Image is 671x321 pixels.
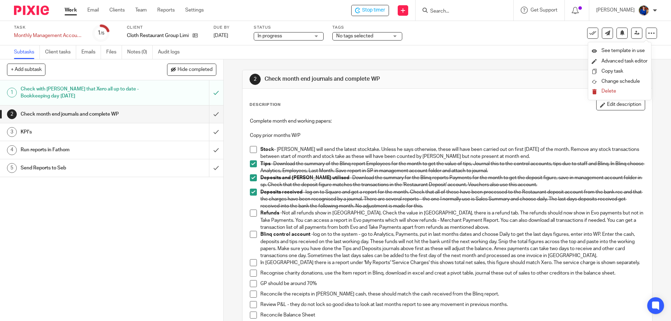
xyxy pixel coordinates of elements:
span: Get Support [531,8,557,13]
p: - Download the summary of the Blinq report Employees for the month to get the value of tips, Jour... [260,160,644,175]
label: Status [254,25,324,30]
p: Description [250,102,281,108]
strong: Tips [260,161,270,166]
small: /5 [101,31,104,35]
h1: Run reports in Fathom [21,145,142,155]
p: Recognise charity donations, use the Item report in Blinq, download in excel and creat a pivot ta... [260,270,644,277]
div: 2 [250,74,261,85]
a: Files [106,45,122,59]
a: Team [135,7,147,14]
a: See template in use [592,46,648,56]
label: Task [14,25,84,30]
span: Stop timer [362,7,385,14]
label: Due by [214,25,245,30]
a: Email [87,7,99,14]
div: Cloth Restaurant Group Limited - Monthly Management Accounts - Cloth [351,5,389,16]
div: 1 [7,88,17,97]
p: Reconcile the receipts in [PERSON_NAME] cash, these should match the cash received from the Blinq... [260,291,644,298]
p: Copy prior months W/P [250,132,644,139]
strong: Refunds - [260,211,282,216]
img: Nicole.jpeg [638,5,649,16]
p: In [GEOGRAPHIC_DATA] there is a report under 'My Reports' 'Service Charges' this shows total net ... [260,259,644,266]
div: Monthly Management Accounts - Cloth [14,32,84,39]
p: Reconcile Balance Sheet [260,312,644,319]
h1: Check with [PERSON_NAME] that Xero all up to date - Bookkeeping day [DATE] [21,84,142,102]
h1: Check month end journals and complete WP [265,75,462,83]
span: See template in use [601,48,645,53]
img: Pixie [14,6,49,15]
h1: KPI's [21,127,142,137]
p: [PERSON_NAME] [596,7,635,14]
h1: Send Reports to Seb [21,163,142,173]
strong: Stock [260,147,274,152]
a: Settings [185,7,204,14]
strong: Deposits received [260,190,303,195]
a: Notes (0) [127,45,153,59]
p: Complete month end working papers: [250,118,644,125]
div: 4 [7,145,17,155]
span: No tags selected [336,34,373,38]
a: Work [65,7,77,14]
h1: Check month end journals and complete WP [21,109,142,119]
label: Tags [332,25,402,30]
p: - [PERSON_NAME] will send the latest stocktake. Unless he says otherwise, these will have been ca... [260,146,644,160]
input: Search [430,8,492,15]
button: Hide completed [167,64,216,75]
p: GP should be around 70% [260,280,644,287]
strong: Blinq control account - [260,232,313,237]
p: Cloth Restaurant Group Limited [127,32,189,39]
button: Delete [592,89,648,94]
a: Audit logs [158,45,185,59]
div: 2 [7,109,17,119]
a: Subtasks [14,45,40,59]
p: Not all refunds show in [GEOGRAPHIC_DATA]. Check the value in [GEOGRAPHIC_DATA], there is a refun... [260,210,644,231]
span: In progress [258,34,282,38]
p: - Download the summary for the Blinq reports Payments for the month to get the deposit figure, sa... [260,174,644,189]
div: 1 [98,29,104,37]
span: Change schedule [601,79,640,84]
a: Copy task [601,69,623,74]
button: Edit description [596,99,645,110]
p: - log on to Square and get a report for the month. Check that all of these have been processed to... [260,189,644,210]
label: Client [127,25,205,30]
span: [DATE] [214,33,228,38]
a: Clients [109,7,125,14]
a: Advanced task editor [601,59,648,64]
a: Reports [157,7,175,14]
p: Review P&L - they do not lock so good idea to look at last months report to see any movement in p... [260,301,644,308]
a: Client tasks [45,45,76,59]
button: + Add subtask [7,64,45,75]
div: 5 [7,163,17,173]
span: Delete [601,89,616,94]
div: 3 [7,127,17,137]
a: Emails [81,45,101,59]
strong: Deposits and [PERSON_NAME] utilised [260,175,349,180]
p: log on to the system - go to Analytics, Payments, put in last months dates and choose Daily to ge... [260,231,644,259]
span: Hide completed [178,67,212,73]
